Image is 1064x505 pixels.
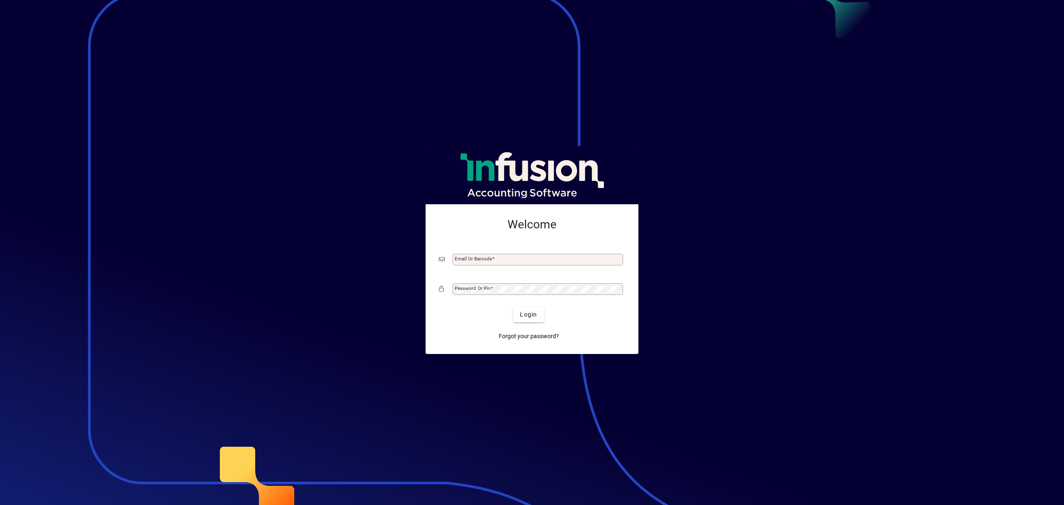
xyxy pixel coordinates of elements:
span: Login [520,310,537,319]
mat-label: Email or Barcode [455,256,492,262]
a: Forgot your password? [495,329,562,344]
button: Login [513,307,544,322]
h2: Welcome [439,218,625,232]
mat-label: Password or Pin [455,285,490,291]
span: Forgot your password? [499,332,559,341]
